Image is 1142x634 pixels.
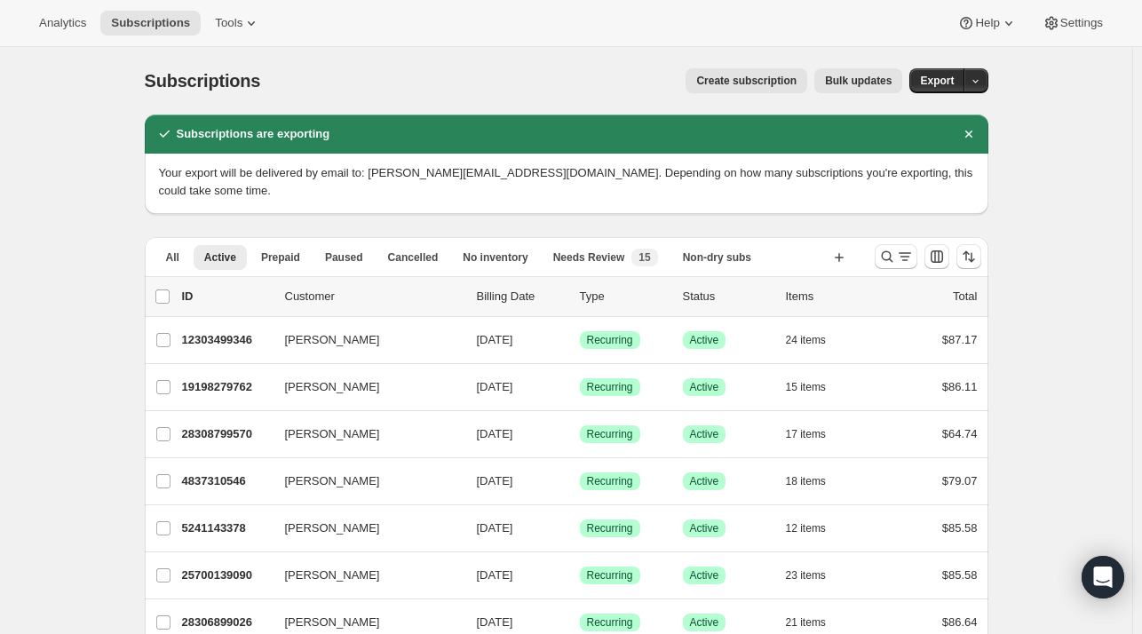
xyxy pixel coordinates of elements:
[690,427,719,441] span: Active
[388,250,439,265] span: Cancelled
[182,288,978,305] div: IDCustomerBilling DateTypeStatusItemsTotal
[325,250,363,265] span: Paused
[182,519,271,537] p: 5241143378
[690,521,719,535] span: Active
[942,568,978,582] span: $85.58
[182,567,271,584] p: 25700139090
[638,250,650,265] span: 15
[111,16,190,30] span: Subscriptions
[786,288,875,305] div: Items
[182,425,271,443] p: 28308799570
[553,250,625,265] span: Needs Review
[285,614,380,631] span: [PERSON_NAME]
[285,519,380,537] span: [PERSON_NAME]
[975,16,999,30] span: Help
[261,250,300,265] span: Prepaid
[477,380,513,393] span: [DATE]
[204,250,236,265] span: Active
[285,378,380,396] span: [PERSON_NAME]
[786,474,826,488] span: 18 items
[786,422,845,447] button: 17 items
[683,288,772,305] p: Status
[942,474,978,487] span: $79.07
[786,380,826,394] span: 15 items
[274,561,452,590] button: [PERSON_NAME]
[920,74,954,88] span: Export
[786,469,845,494] button: 18 items
[587,615,633,630] span: Recurring
[477,427,513,440] span: [DATE]
[580,288,669,305] div: Type
[587,380,633,394] span: Recurring
[953,288,977,305] p: Total
[182,563,978,588] div: 25700139090[PERSON_NAME][DATE]SuccessRecurringSuccessActive23 items$85.58
[909,68,964,93] button: Export
[786,615,826,630] span: 21 items
[274,326,452,354] button: [PERSON_NAME]
[690,615,719,630] span: Active
[825,245,853,270] button: Create new view
[182,472,271,490] p: 4837310546
[786,563,845,588] button: 23 items
[182,375,978,400] div: 19198279762[PERSON_NAME][DATE]SuccessRecurringSuccessActive15 items$86.11
[956,122,981,147] button: Dismiss notification
[100,11,201,36] button: Subscriptions
[285,288,463,305] p: Customer
[947,11,1027,36] button: Help
[686,68,807,93] button: Create subscription
[285,567,380,584] span: [PERSON_NAME]
[786,568,826,582] span: 23 items
[690,568,719,582] span: Active
[683,250,751,265] span: Non-dry subs
[825,74,892,88] span: Bulk updates
[182,422,978,447] div: 28308799570[PERSON_NAME][DATE]SuccessRecurringSuccessActive17 items$64.74
[786,328,845,353] button: 24 items
[285,472,380,490] span: [PERSON_NAME]
[696,74,797,88] span: Create subscription
[477,615,513,629] span: [DATE]
[477,474,513,487] span: [DATE]
[690,333,719,347] span: Active
[942,380,978,393] span: $86.11
[182,378,271,396] p: 19198279762
[182,328,978,353] div: 12303499346[PERSON_NAME][DATE]SuccessRecurringSuccessActive24 items$87.17
[28,11,97,36] button: Analytics
[1032,11,1114,36] button: Settings
[786,333,826,347] span: 24 items
[285,425,380,443] span: [PERSON_NAME]
[182,331,271,349] p: 12303499346
[159,166,973,197] span: Your export will be delivered by email to: [PERSON_NAME][EMAIL_ADDRESS][DOMAIN_NAME]. Depending o...
[285,331,380,349] span: [PERSON_NAME]
[215,16,242,30] span: Tools
[942,333,978,346] span: $87.17
[274,467,452,495] button: [PERSON_NAME]
[1060,16,1103,30] span: Settings
[274,514,452,543] button: [PERSON_NAME]
[587,521,633,535] span: Recurring
[39,16,86,30] span: Analytics
[942,427,978,440] span: $64.74
[145,71,261,91] span: Subscriptions
[477,288,566,305] p: Billing Date
[786,516,845,541] button: 12 items
[786,375,845,400] button: 15 items
[690,380,719,394] span: Active
[182,614,271,631] p: 28306899026
[587,568,633,582] span: Recurring
[166,250,179,265] span: All
[477,568,513,582] span: [DATE]
[956,244,981,269] button: Sort the results
[875,244,917,269] button: Search and filter results
[1082,556,1124,598] div: Open Intercom Messenger
[177,125,330,143] h2: Subscriptions are exporting
[274,420,452,448] button: [PERSON_NAME]
[786,427,826,441] span: 17 items
[814,68,902,93] button: Bulk updates
[477,333,513,346] span: [DATE]
[690,474,719,488] span: Active
[924,244,949,269] button: Customize table column order and visibility
[182,516,978,541] div: 5241143378[PERSON_NAME][DATE]SuccessRecurringSuccessActive12 items$85.58
[786,521,826,535] span: 12 items
[942,521,978,535] span: $85.58
[274,373,452,401] button: [PERSON_NAME]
